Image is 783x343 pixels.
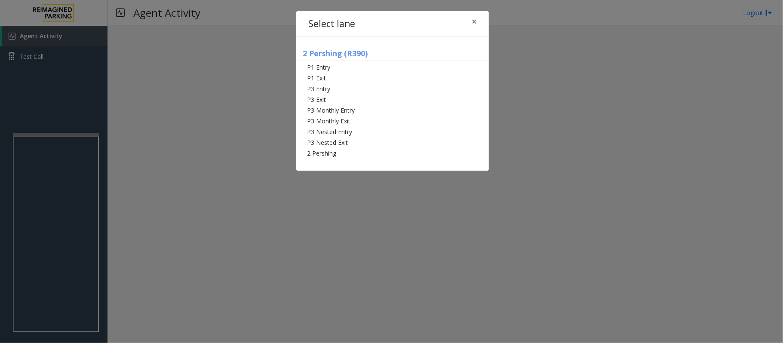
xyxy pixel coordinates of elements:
[296,73,489,83] li: P1 Exit
[308,17,355,31] h4: Select lane
[296,148,489,159] li: 2 Pershing
[472,15,477,28] span: ×
[296,49,489,61] h5: 2 Pershing (R390)
[296,126,489,137] li: P3 Nested Entry
[296,116,489,126] li: P3 Monthly Exit
[296,94,489,105] li: P3 Exit
[466,11,483,32] button: Close
[296,105,489,116] li: P3 Monthly Entry
[296,83,489,94] li: P3 Entry
[296,137,489,148] li: P3 Nested Exit
[296,62,489,73] li: P1 Entry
